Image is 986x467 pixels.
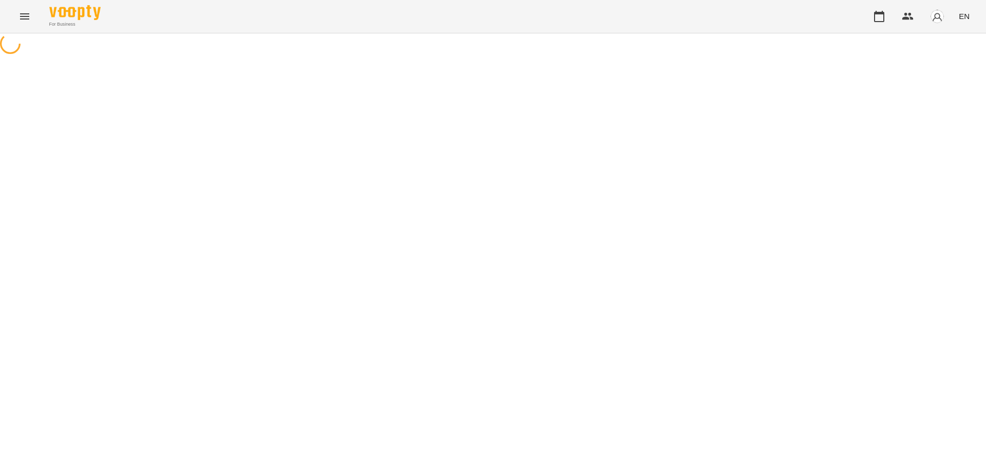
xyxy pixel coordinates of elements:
button: EN [955,7,974,26]
button: Menu [12,4,37,29]
span: EN [959,11,970,22]
img: avatar_s.png [930,9,944,24]
span: For Business [49,21,101,28]
img: Voopty Logo [49,5,101,20]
